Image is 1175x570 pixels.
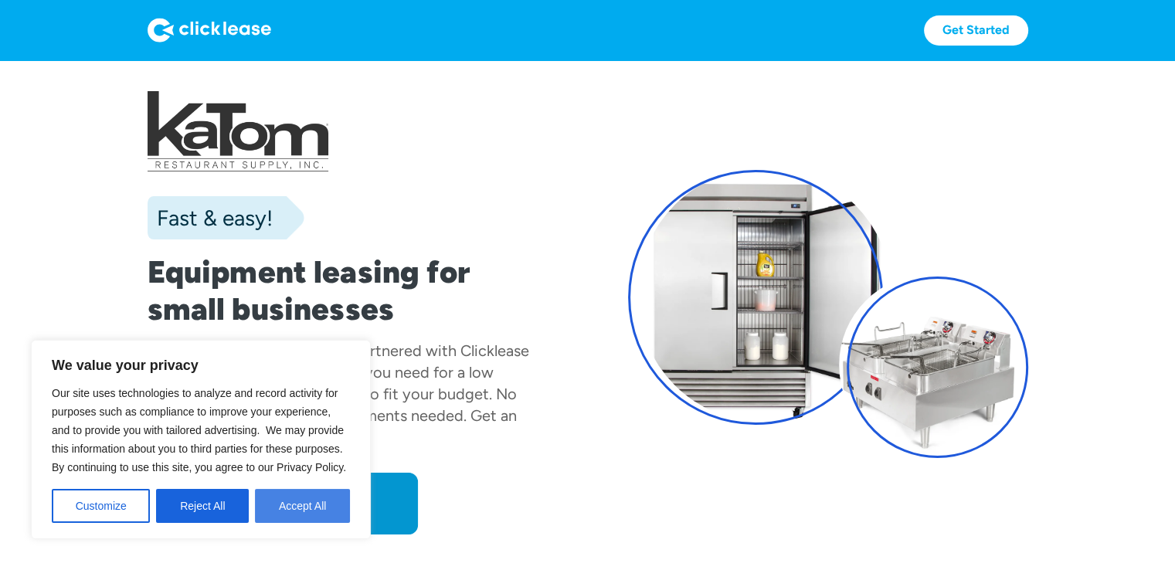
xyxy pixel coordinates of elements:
[31,340,371,539] div: We value your privacy
[148,202,273,233] div: Fast & easy!
[52,387,346,473] span: Our site uses technologies to analyze and record activity for purposes such as compliance to impr...
[148,253,548,327] h1: Equipment leasing for small businesses
[52,489,150,523] button: Customize
[148,18,271,42] img: Logo
[52,356,350,375] p: We value your privacy
[255,489,350,523] button: Accept All
[924,15,1028,46] a: Get Started
[156,489,249,523] button: Reject All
